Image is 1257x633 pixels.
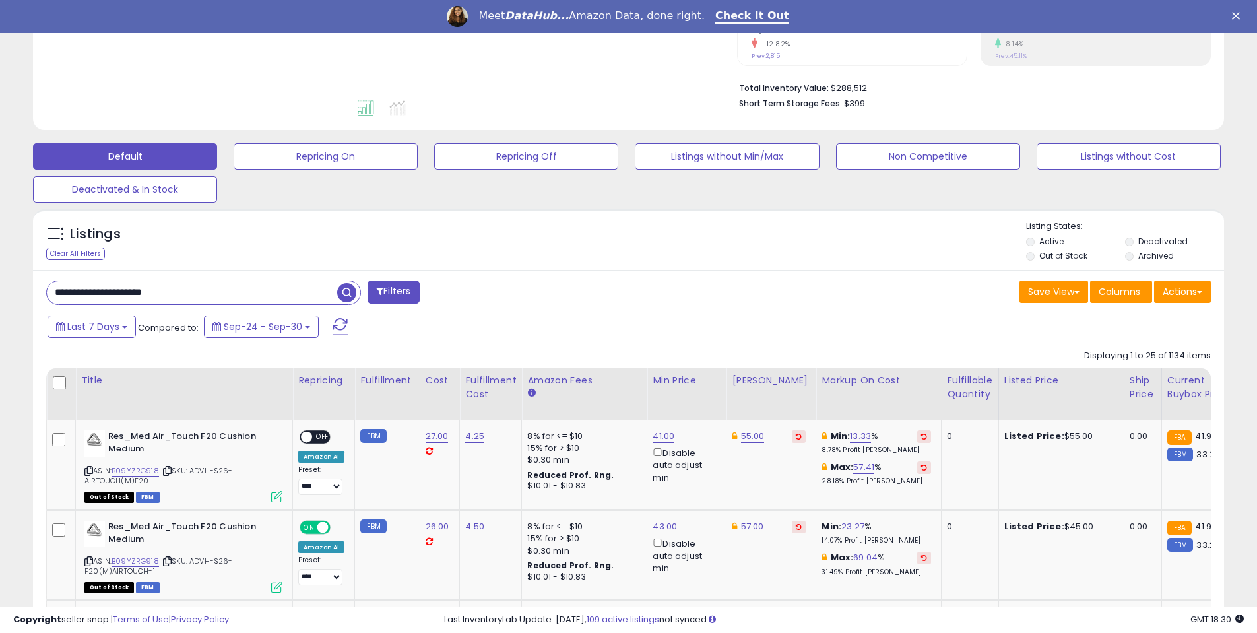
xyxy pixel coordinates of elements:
a: Privacy Policy [171,613,229,626]
b: Reduced Prof. Rng. [527,469,614,481]
small: FBM [1167,448,1193,461]
p: 14.07% Profit [PERSON_NAME] [822,536,931,545]
a: B09YZRG918 [112,465,159,477]
p: 8.78% Profit [PERSON_NAME] [822,446,931,455]
small: Prev: 2,815 [752,52,780,60]
div: Last InventoryLab Update: [DATE], not synced. [444,614,1244,626]
a: Terms of Use [113,613,169,626]
button: Filters [368,281,419,304]
div: [PERSON_NAME] [732,374,810,387]
div: Amazon AI [298,451,344,463]
span: Columns [1099,285,1140,298]
span: | SKU: ADVH-$26-AIRTOUCH(M)F20 [84,465,233,485]
a: 109 active listings [587,613,659,626]
span: Compared to: [138,321,199,334]
button: Default [33,143,217,170]
strong: Copyright [13,613,61,626]
button: Repricing On [234,143,418,170]
b: Res_Med Air_Touch F20 Cushion Medium [108,430,269,458]
div: $10.01 - $10.83 [527,481,637,492]
div: % [822,430,931,455]
b: Max: [831,551,854,564]
div: Amazon AI [298,541,344,553]
label: Deactivated [1138,236,1188,247]
span: Last 7 Days [67,320,119,333]
small: FBA [1167,521,1192,535]
a: 43.00 [653,520,677,533]
label: Archived [1138,250,1174,261]
a: 55.00 [741,430,765,443]
p: 31.49% Profit [PERSON_NAME] [822,568,931,577]
div: $0.30 min [527,454,637,466]
button: Sep-24 - Sep-30 [204,316,319,338]
div: 8% for <= $10 [527,430,637,442]
label: Out of Stock [1039,250,1087,261]
label: Active [1039,236,1064,247]
div: Meet Amazon Data, done right. [478,9,705,22]
small: -12.82% [757,39,790,49]
span: $399 [844,97,865,110]
div: 8% for <= $10 [527,521,637,533]
span: Sep-24 - Sep-30 [224,320,302,333]
small: FBA [1167,430,1192,445]
span: 2025-10-8 18:30 GMT [1190,613,1244,626]
div: Disable auto adjust min [653,536,716,574]
div: 0 [947,521,988,533]
button: Non Competitive [836,143,1020,170]
div: Cost [426,374,455,387]
span: FBM [136,582,160,593]
button: Listings without Min/Max [635,143,819,170]
small: FBM [1167,538,1193,552]
a: 41.00 [653,430,674,443]
a: 13.33 [850,430,871,443]
div: Clear All Filters [46,248,105,260]
img: Profile image for Georgie [447,6,468,27]
i: DataHub... [505,9,569,22]
span: 41.99 [1195,520,1217,533]
div: 0.00 [1130,430,1151,442]
div: 15% for > $10 [527,533,637,545]
div: Current Buybox Price [1167,374,1235,401]
a: 57.00 [741,520,764,533]
div: seller snap | | [13,614,229,626]
small: FBM [360,519,386,533]
small: Amazon Fees. [527,387,535,399]
div: ASIN: [84,521,282,591]
b: Short Term Storage Fees: [739,98,842,109]
div: Ship Price [1130,374,1156,401]
button: Deactivated & In Stock [33,176,217,203]
b: Min: [831,430,851,442]
div: 15% for > $10 [527,442,637,454]
a: 23.27 [841,520,864,533]
span: 33.25 [1196,539,1220,551]
b: Max: [831,461,854,473]
b: Listed Price: [1004,430,1064,442]
th: The percentage added to the cost of goods (COGS) that forms the calculator for Min & Max prices. [816,368,942,420]
a: 4.25 [465,430,484,443]
span: ON [301,522,317,533]
button: Save View [1019,281,1088,303]
div: 0.00 [1130,521,1151,533]
a: 26.00 [426,520,449,533]
div: $10.01 - $10.83 [527,572,637,583]
div: Title [81,374,287,387]
b: Res_Med Air_Touch F20 Cushion Medium [108,521,269,549]
div: Preset: [298,465,344,495]
div: Repricing [298,374,349,387]
b: Reduced Prof. Rng. [527,560,614,571]
button: Actions [1154,281,1211,303]
button: Columns [1090,281,1152,303]
div: Listed Price [1004,374,1118,387]
li: $288,512 [739,79,1201,95]
button: Last 7 Days [48,316,136,338]
div: $45.00 [1004,521,1114,533]
h5: Listings [70,225,121,244]
b: Listed Price: [1004,520,1064,533]
span: | SKU: ADVH-$26-F20(M)AIRTOUCH-1 [84,556,233,576]
a: 69.04 [853,551,878,564]
div: 0 [947,430,988,442]
a: 4.50 [465,520,484,533]
img: 31L+9wr3iRL._SL40_.jpg [84,430,105,457]
div: Fulfillable Quantity [947,374,992,401]
b: Total Inventory Value: [739,83,829,94]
